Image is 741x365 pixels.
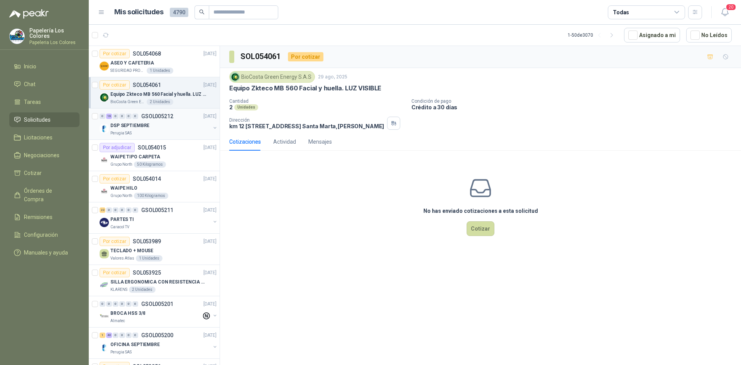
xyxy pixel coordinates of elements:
[133,239,161,244] p: SOL053989
[110,310,145,317] p: BROCA HSS 3/8
[100,80,130,90] div: Por cotizar
[308,138,332,146] div: Mensajes
[100,218,109,227] img: Company Logo
[110,161,132,168] p: Grupo North
[100,333,105,338] div: 1
[136,255,162,261] div: 1 Unidades
[229,71,315,83] div: BioCosta Green Energy S.A.S
[141,207,173,213] p: GSOL005211
[89,140,220,171] a: Por adjudicarSOL054015[DATE] Company LogoWAIPE TIPO CARPETAGrupo North50 Kilogramos
[229,98,405,104] p: Cantidad
[110,185,137,192] p: WAIPE HILO
[132,114,138,119] div: 0
[203,269,217,277] p: [DATE]
[24,213,52,221] span: Remisiones
[110,99,145,105] p: BioCosta Green Energy S.A.S
[134,161,166,168] div: 50 Kilogramos
[203,175,217,183] p: [DATE]
[100,207,105,213] div: 22
[119,301,125,307] div: 0
[229,117,384,123] p: Dirección
[203,113,217,120] p: [DATE]
[9,112,80,127] a: Solicitudes
[100,312,109,321] img: Company Logo
[110,68,145,74] p: SEGURIDAD PROVISER LTDA
[24,231,58,239] span: Configuración
[229,123,384,129] p: km 12 [STREET_ADDRESS] Santa Marta , [PERSON_NAME]
[126,301,132,307] div: 0
[113,207,118,213] div: 0
[203,144,217,151] p: [DATE]
[29,28,80,39] p: Papelería Los Colores
[110,247,153,255] p: TECLADO + MOUSE
[126,207,132,213] div: 0
[9,59,80,74] a: Inicio
[203,50,217,58] p: [DATE]
[170,8,188,17] span: 4790
[119,114,125,119] div: 0
[110,59,154,67] p: ASEO Y CAFETERIA
[133,176,161,182] p: SOL054014
[203,207,217,214] p: [DATE]
[110,130,132,136] p: Perugia SAS
[229,138,261,146] div: Cotizaciones
[133,51,161,56] p: SOL054068
[100,174,130,183] div: Por cotizar
[203,81,217,89] p: [DATE]
[110,255,134,261] p: Valores Atlas
[100,155,109,165] img: Company Logo
[147,99,173,105] div: 2 Unidades
[89,77,220,109] a: Por cotizarSOL054061[DATE] Company LogoEquipo Zkteco MB 560 Facial y huella. LUZ VISIBLEBioCosta ...
[613,8,629,17] div: Todas
[100,124,109,133] img: Company Logo
[9,9,49,19] img: Logo peakr
[100,280,109,290] img: Company Logo
[203,238,217,245] p: [DATE]
[100,93,109,102] img: Company Logo
[110,318,125,324] p: Almatec
[100,299,218,324] a: 0 0 0 0 0 0 GSOL005201[DATE] Company LogoBROCA HSS 3/8Almatec
[110,278,206,286] p: SILLA ERGONOMICA CON RESISTENCIA A 150KG
[9,183,80,207] a: Órdenes de Compra
[234,104,258,110] div: Unidades
[110,287,127,293] p: KLARENS
[110,153,160,161] p: WAIPE TIPO CARPETA
[110,122,149,129] p: DSP SEPTIEMBRE
[106,333,112,338] div: 40
[9,95,80,109] a: Tareas
[126,114,132,119] div: 0
[203,332,217,339] p: [DATE]
[110,224,129,230] p: Caracol TV
[119,333,125,338] div: 0
[100,49,130,58] div: Por cotizar
[411,104,738,110] p: Crédito a 30 días
[133,82,161,88] p: SOL054061
[288,52,323,61] div: Por cotizar
[110,349,132,355] p: Perugia SAS
[100,61,109,71] img: Company Logo
[10,29,24,44] img: Company Logo
[9,77,80,92] a: Chat
[273,138,296,146] div: Actividad
[126,333,132,338] div: 0
[24,98,41,106] span: Tareas
[89,46,220,77] a: Por cotizarSOL054068[DATE] Company LogoASEO Y CAFETERIASEGURIDAD PROVISER LTDA1 Unidades
[467,221,494,236] button: Cotizar
[624,28,680,42] button: Asignado a mi
[726,3,736,11] span: 20
[132,207,138,213] div: 0
[110,91,206,98] p: Equipo Zkteco MB 560 Facial y huella. LUZ VISIBLE
[110,193,132,199] p: Grupo North
[134,193,168,199] div: 100 Kilogramos
[423,207,538,215] h3: No has enviado cotizaciones a esta solicitud
[24,115,51,124] span: Solicitudes
[9,148,80,163] a: Negociaciones
[24,62,36,71] span: Inicio
[203,300,217,308] p: [DATE]
[110,216,134,223] p: PARTES TI
[100,205,218,230] a: 22 0 0 0 0 0 GSOL005211[DATE] Company LogoPARTES TICaracol TV
[318,73,347,81] p: 29 ago, 2025
[100,237,130,246] div: Por cotizar
[100,301,105,307] div: 0
[24,187,72,204] span: Órdenes de Compra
